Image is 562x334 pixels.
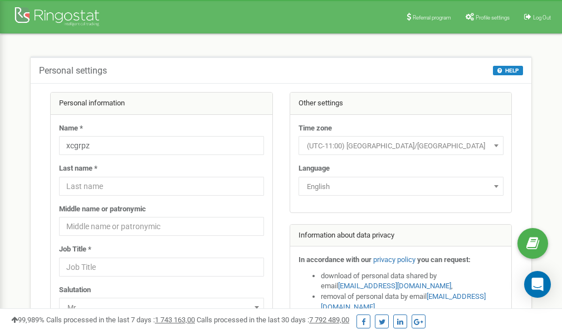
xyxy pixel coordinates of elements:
span: Log Out [533,14,551,21]
span: 99,989% [11,316,45,324]
li: removal of personal data by email , [321,292,504,312]
span: Calls processed in the last 7 days : [46,316,195,324]
label: Last name * [59,163,97,174]
label: Job Title * [59,244,91,255]
span: English [299,177,504,196]
input: Name [59,136,264,155]
span: Calls processed in the last 30 days : [197,316,349,324]
u: 1 743 163,00 [155,316,195,324]
span: English [302,179,500,195]
div: Information about data privacy [290,225,512,247]
span: Mr. [63,300,260,316]
div: Open Intercom Messenger [524,271,551,298]
label: Time zone [299,123,332,134]
h5: Personal settings [39,66,107,76]
label: Salutation [59,285,91,296]
span: Profile settings [476,14,510,21]
div: Other settings [290,93,512,115]
div: Personal information [51,93,272,115]
span: Mr. [59,298,264,317]
input: Job Title [59,258,264,277]
input: Middle name or patronymic [59,217,264,236]
input: Last name [59,177,264,196]
u: 7 792 489,00 [309,316,349,324]
span: (UTC-11:00) Pacific/Midway [302,138,500,154]
button: HELP [493,66,523,75]
strong: you can request: [417,255,471,264]
label: Name * [59,123,83,134]
label: Middle name or patronymic [59,204,146,215]
span: Referral program [413,14,451,21]
a: privacy policy [373,255,416,264]
li: download of personal data shared by email , [321,271,504,292]
a: [EMAIL_ADDRESS][DOMAIN_NAME] [338,282,451,290]
strong: In accordance with our [299,255,372,264]
span: (UTC-11:00) Pacific/Midway [299,136,504,155]
label: Language [299,163,330,174]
